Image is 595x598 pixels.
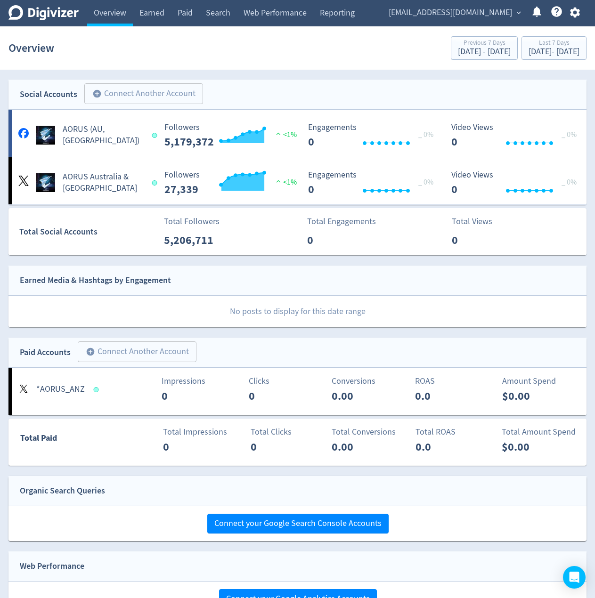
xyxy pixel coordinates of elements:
[71,343,196,362] a: Connect Another Account
[20,346,71,359] div: Paid Accounts
[303,170,445,195] svg: Engagements 0
[529,40,579,48] div: Last 7 Days
[562,178,577,187] span: _ 0%
[249,375,334,388] p: Clicks
[415,388,469,404] p: 0.0
[563,566,586,589] div: Open Intercom Messenger
[458,40,511,48] div: Previous 7 Days
[36,384,85,395] h5: *AORUS_ANZ
[20,484,105,498] div: Organic Search Queries
[303,123,445,148] svg: Engagements 0
[162,388,216,404] p: 0
[9,431,105,449] div: Total Paid
[163,426,248,438] p: Total Impressions
[63,171,143,194] h5: AORUS Australia & [GEOGRAPHIC_DATA]
[416,426,501,438] p: Total ROAS
[162,375,247,388] p: Impressions
[152,180,160,186] span: Data last synced: 6 Oct 2025, 7:02pm (AEDT)
[78,341,196,362] button: Connect Another Account
[458,48,511,56] div: [DATE] - [DATE]
[152,133,160,138] span: Data last synced: 6 Oct 2025, 11:01pm (AEDT)
[20,274,171,287] div: Earned Media & Hashtags by Engagement
[332,438,386,455] p: 0.00
[452,232,506,249] p: 0
[8,110,587,157] a: AORUS (AU, NZ) undefinedAORUS (AU, [GEOGRAPHIC_DATA]) Followers 5,179,372 Followers 5,179,372 <1%...
[502,388,556,404] p: $0.00
[452,215,506,228] p: Total Views
[274,178,283,185] img: positive-performance.svg
[214,519,382,528] span: Connect your Google Search Console Accounts
[160,123,301,148] svg: Followers 5,179,372
[332,375,417,388] p: Conversions
[451,36,518,60] button: Previous 7 Days[DATE] - [DATE]
[77,85,203,104] a: Connect Another Account
[36,173,55,192] img: AORUS Australia & New Zealand undefined
[522,36,587,60] button: Last 7 Days[DATE]- [DATE]
[418,130,433,139] span: _ 0%
[385,5,523,20] button: [EMAIL_ADDRESS][DOMAIN_NAME]
[9,296,587,327] p: No posts to display for this date range
[164,232,218,249] p: 5,206,711
[8,33,54,63] h1: Overview
[332,388,386,404] p: 0.00
[502,438,556,455] p: $0.00
[63,124,143,146] h5: AORUS (AU, [GEOGRAPHIC_DATA])
[562,130,577,139] span: _ 0%
[332,426,417,438] p: Total Conversions
[307,215,376,228] p: Total Engagements
[502,375,587,388] p: Amount Spend
[20,88,77,101] div: Social Accounts
[502,426,587,438] p: Total Amount Spend
[8,157,587,204] a: AORUS Australia & New Zealand undefinedAORUS Australia & [GEOGRAPHIC_DATA] Followers 27,339 Follo...
[84,83,203,104] button: Connect Another Account
[514,8,523,17] span: expand_more
[8,368,587,415] a: *AORUS_ANZImpressions0Clicks0Conversions0.00ROAS0.0Amount Spend$0.00
[418,178,433,187] span: _ 0%
[163,438,217,455] p: 0
[86,347,95,356] span: add_circle
[36,126,55,145] img: AORUS (AU, NZ) undefined
[207,518,389,529] a: Connect your Google Search Console Accounts
[274,130,297,139] span: <1%
[274,130,283,137] img: positive-performance.svg
[207,514,389,533] button: Connect your Google Search Console Accounts
[251,438,305,455] p: 0
[447,170,588,195] svg: Video Views 0
[160,170,301,195] svg: Followers 27,339
[416,438,470,455] p: 0.0
[307,232,361,249] p: 0
[94,387,102,392] span: Data last synced: 6 Oct 2025, 1:01pm (AEDT)
[20,559,84,573] div: Web Performance
[249,388,303,404] p: 0
[415,375,500,388] p: ROAS
[529,48,579,56] div: [DATE] - [DATE]
[447,123,588,148] svg: Video Views 0
[251,426,336,438] p: Total Clicks
[274,178,297,187] span: <1%
[164,215,220,228] p: Total Followers
[389,5,512,20] span: [EMAIL_ADDRESS][DOMAIN_NAME]
[19,225,157,239] div: Total Social Accounts
[92,89,102,98] span: add_circle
